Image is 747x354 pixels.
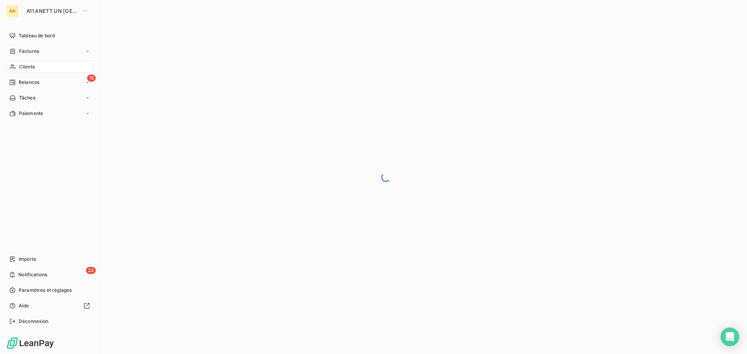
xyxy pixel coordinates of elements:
[26,8,79,14] span: A11 ANETT UN [GEOGRAPHIC_DATA]
[6,300,93,312] a: Aide
[18,271,47,278] span: Notifications
[19,94,35,101] span: Tâches
[86,267,96,274] span: 23
[19,110,43,117] span: Paiements
[721,328,739,346] div: Open Intercom Messenger
[19,32,55,39] span: Tableau de bord
[19,318,49,325] span: Déconnexion
[19,63,35,70] span: Clients
[19,287,72,294] span: Paramètres et réglages
[19,302,29,309] span: Aide
[87,75,96,82] span: 15
[6,5,19,17] div: AA
[19,79,39,86] span: Relances
[19,48,39,55] span: Factures
[6,337,54,349] img: Logo LeanPay
[19,256,36,263] span: Imports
